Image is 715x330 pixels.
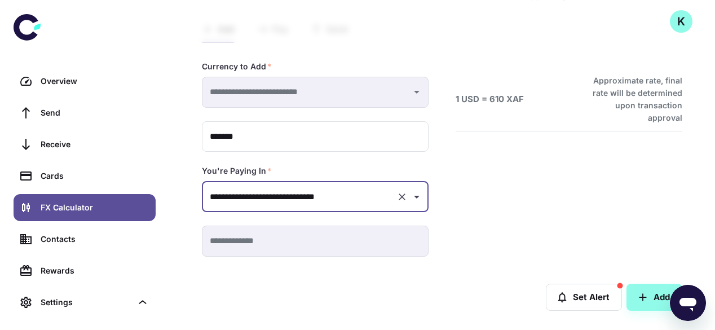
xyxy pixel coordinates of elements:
[41,170,149,182] div: Cards
[41,75,149,87] div: Overview
[546,284,622,311] button: Set Alert
[14,289,156,316] div: Settings
[202,165,272,177] label: You're Paying In
[456,93,524,106] h6: 1 USD = 610 XAF
[14,257,156,284] a: Rewards
[626,284,682,311] button: Add
[580,74,682,124] h6: Approximate rate, final rate will be determined upon transaction approval
[409,189,425,205] button: Open
[202,61,272,72] label: Currency to Add
[670,285,706,321] iframe: Button to launch messaging window
[14,131,156,158] a: Receive
[41,265,149,277] div: Rewards
[14,99,156,126] a: Send
[41,138,149,151] div: Receive
[14,194,156,221] a: FX Calculator
[41,201,149,214] div: FX Calculator
[41,107,149,119] div: Send
[14,226,156,253] a: Contacts
[41,233,149,245] div: Contacts
[14,68,156,95] a: Overview
[14,162,156,190] a: Cards
[41,296,132,309] div: Settings
[394,189,410,205] button: Clear
[670,10,692,33] button: K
